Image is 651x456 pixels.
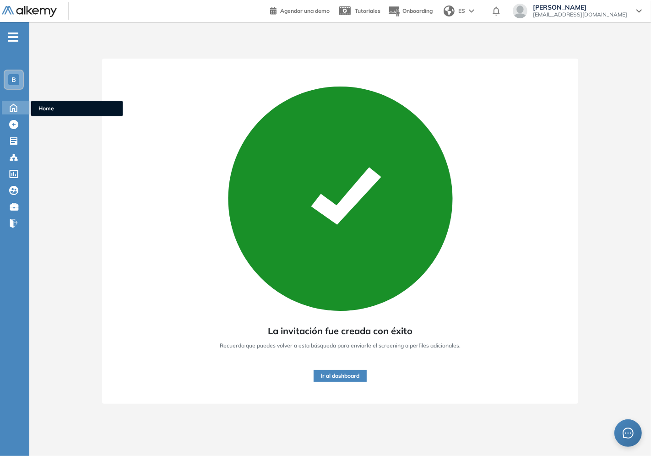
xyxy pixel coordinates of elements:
span: B [11,76,16,83]
span: Home [38,104,115,113]
i: - [8,36,18,38]
span: La invitación fue creada con éxito [268,324,412,338]
span: [PERSON_NAME] [533,4,627,11]
span: Recuerda que puedes volver a esta búsqueda para enviarle el screening a perfiles adicionales. [220,342,461,350]
button: Ir al dashboard [314,370,367,382]
span: [EMAIL_ADDRESS][DOMAIN_NAME] [533,11,627,18]
img: world [444,5,455,16]
span: Tutoriales [355,7,380,14]
span: message [623,428,634,439]
a: Agendar una demo [270,5,330,16]
span: ES [458,7,465,15]
span: Onboarding [402,7,433,14]
span: Agendar una demo [280,7,330,14]
img: Logo [2,6,57,17]
img: arrow [469,9,474,13]
button: Onboarding [388,1,433,21]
